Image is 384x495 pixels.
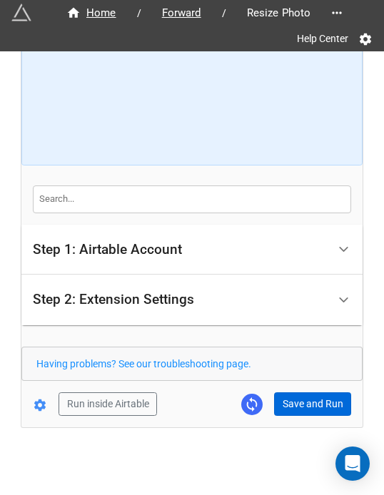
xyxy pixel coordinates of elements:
a: Help Center [287,26,358,51]
button: Save and Run [274,392,351,417]
div: Step 1: Airtable Account [21,225,363,275]
div: Step 2: Extension Settings [21,275,363,325]
span: Resize Photo [238,5,320,21]
img: miniextensions-icon.73ae0678.png [11,3,31,23]
nav: breadcrumb [51,4,325,21]
span: Forward [153,5,210,21]
li: / [222,6,226,21]
a: Having problems? See our troubleshooting page. [36,358,251,369]
li: / [137,6,141,21]
div: Step 2: Extension Settings [33,292,194,307]
a: Forward [147,4,216,21]
div: Open Intercom Messenger [335,446,370,481]
div: Step 1: Airtable Account [33,243,182,257]
input: Search... [33,185,351,213]
div: Home [66,5,116,21]
a: Home [51,4,131,21]
button: Run inside Airtable [59,392,157,417]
